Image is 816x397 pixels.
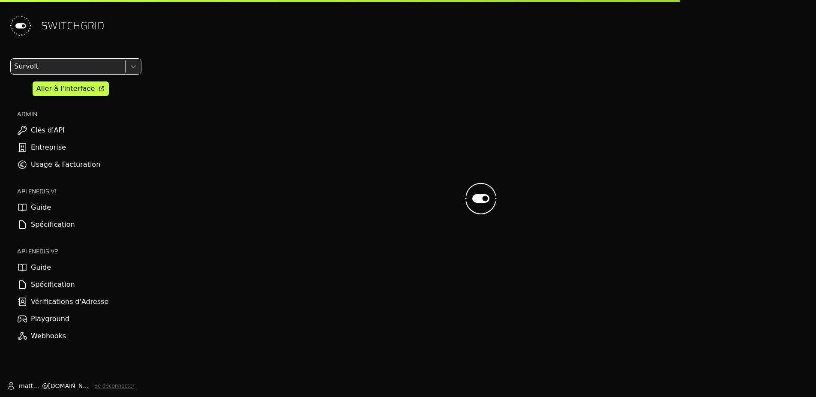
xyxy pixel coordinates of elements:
h2: API ENEDIS v1 [17,187,141,195]
h2: ADMIN [17,110,141,118]
span: @ [42,382,48,390]
span: SWITCHGRID [41,19,105,33]
a: Aller à l'interface [33,81,109,96]
span: [DOMAIN_NAME] [48,382,91,390]
button: Se déconnecter [94,382,135,389]
div: Aller à l'interface [36,84,95,94]
h2: API ENEDIS v2 [17,247,141,256]
span: matthieu [19,382,42,390]
img: Switchgrid Logo [7,12,34,39]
